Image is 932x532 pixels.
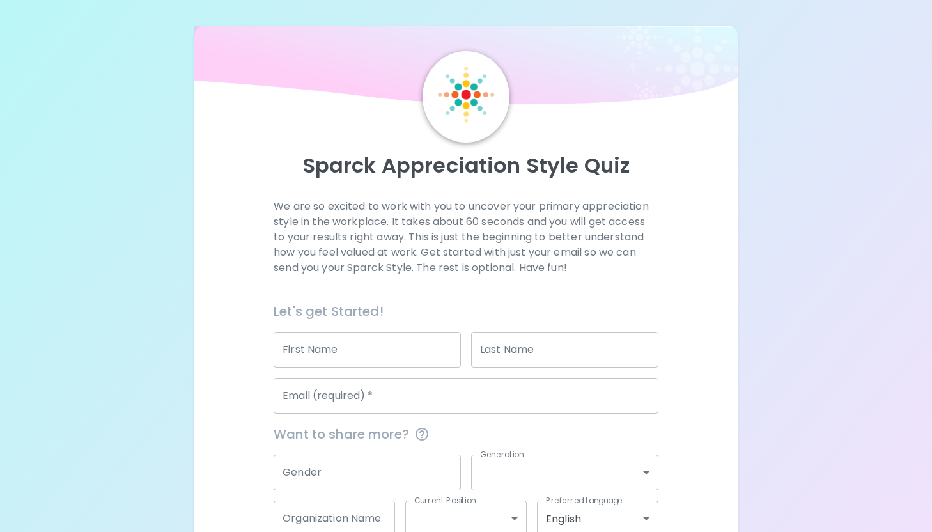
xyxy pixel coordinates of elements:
img: wave [194,26,738,111]
label: Generation [480,449,524,460]
label: Preferred Language [546,495,623,506]
h6: Let's get Started! [274,301,658,322]
span: Want to share more? [274,424,658,444]
img: Sparck Logo [438,66,494,123]
label: Current Position [414,495,476,506]
p: We are so excited to work with you to uncover your primary appreciation style in the workplace. I... [274,199,658,276]
svg: This information is completely confidential and only used for aggregated appreciation studies at ... [414,426,430,442]
p: Sparck Appreciation Style Quiz [210,153,722,178]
